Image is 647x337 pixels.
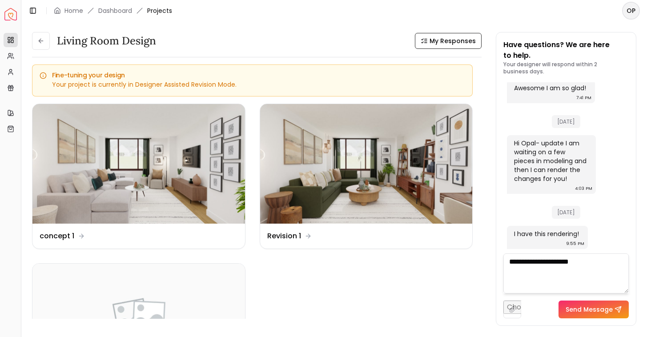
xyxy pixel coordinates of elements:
a: Revision 1Revision 1 [260,104,473,249]
div: Hi Opal- update I am waiting on a few pieces in modeling and then I can render the changes for you! [514,139,587,183]
span: Projects [147,6,172,15]
p: Your designer will respond within 2 business days. [503,61,629,75]
div: Your project is currently in Designer Assisted Revision Mode. [40,80,465,89]
div: Awesome I am so glad! [514,84,586,92]
img: concept 1 [32,104,245,224]
div: I have this rendering! [514,229,579,238]
span: [DATE] [552,206,580,219]
div: 4:03 PM [575,184,592,193]
h3: Living Room design [57,34,156,48]
img: Spacejoy Logo [4,8,17,20]
span: OP [623,3,639,19]
button: OP [622,2,640,20]
a: Dashboard [98,6,132,15]
img: Revision 1 [260,104,473,224]
h5: Fine-tuning your design [40,72,465,78]
div: 7:41 PM [576,93,591,102]
a: Home [64,6,83,15]
dd: Revision 1 [267,231,301,241]
span: [DATE] [552,115,580,128]
button: My Responses [415,33,482,49]
a: Spacejoy [4,8,17,20]
button: Send Message [559,301,629,318]
a: concept 1concept 1 [32,104,245,249]
div: 9:55 PM [566,239,584,248]
span: My Responses [430,36,476,45]
p: Have questions? We are here to help. [503,40,629,61]
dd: concept 1 [40,231,74,241]
nav: breadcrumb [54,6,172,15]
